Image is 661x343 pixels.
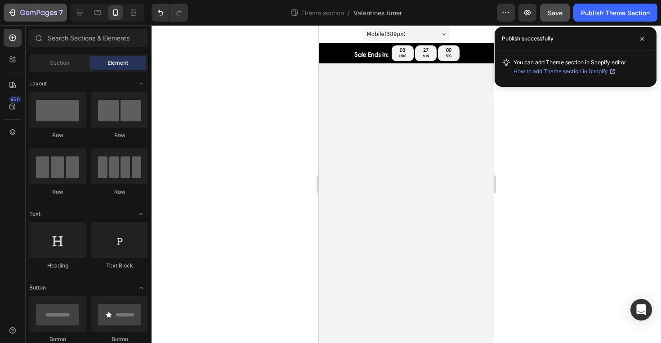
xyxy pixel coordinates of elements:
span: You can add Theme section in Shopify editor [514,59,626,76]
div: Row [29,188,86,196]
div: Undo/Redo [152,4,188,22]
span: Button [29,284,46,292]
iframe: Design area [319,25,494,343]
div: Publish Theme Section [581,8,650,18]
button: 7 [4,4,67,22]
span: Layout [29,80,47,88]
div: Heading [29,262,86,270]
div: Open Intercom Messenger [630,299,652,321]
div: Row [91,188,148,196]
span: Theme section [299,8,346,18]
span: Element [107,59,128,67]
div: Text Block [91,262,148,270]
button: Publish Theme Section [573,4,657,22]
span: Save [548,9,563,17]
div: Row [91,131,148,139]
span: How to add Theme section in Shopify [514,67,608,76]
span: Toggle open [134,207,148,221]
span: Text [29,210,40,218]
span: Valentines timer [353,8,402,18]
span: Toggle open [134,76,148,91]
button: Save [540,4,570,22]
p: Publish successfully [502,34,554,43]
span: Toggle open [134,281,148,295]
span: / [348,8,350,18]
p: 7 [59,7,63,18]
div: 450 [9,96,22,103]
span: Section [50,59,69,67]
div: Row [29,131,86,139]
input: Search Sections & Elements [29,29,148,47]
